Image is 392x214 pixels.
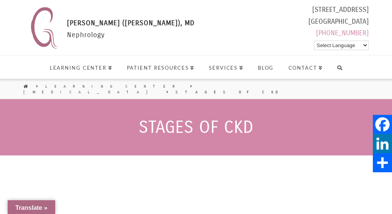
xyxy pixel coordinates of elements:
div: Nephrology [67,17,195,52]
span: Contact [289,65,323,70]
a: Contact [281,56,330,79]
span: Learning Center [50,65,112,70]
a: Blog [250,56,281,79]
span: Translate » [15,204,48,211]
a: [PHONE_NUMBER] [316,29,369,37]
a: Learning Center [42,56,119,79]
a: Facebook [373,115,392,134]
a: LinkedIn [373,134,392,153]
a: Stages of CKD [175,90,285,95]
a: Learning Center [45,84,182,89]
span: Blog [258,65,274,70]
div: Powered by [308,39,369,52]
span: [PERSON_NAME] ([PERSON_NAME]), MD [67,19,195,27]
div: [STREET_ADDRESS] [GEOGRAPHIC_DATA] [308,4,369,42]
a: Patient Resources [119,56,202,79]
img: Nephrology [27,4,61,52]
a: [MEDICAL_DATA] [23,90,158,95]
a: Services [201,56,250,79]
select: Language Translate Widget [314,41,369,50]
span: Patient Resources [127,65,194,70]
span: Services [209,65,243,70]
